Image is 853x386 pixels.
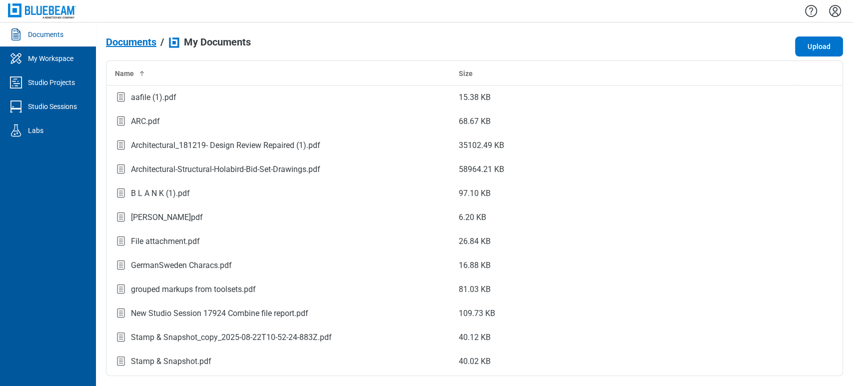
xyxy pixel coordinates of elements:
td: 109.73 KB [451,301,795,325]
td: 81.03 KB [451,277,795,301]
span: My Documents [184,36,251,47]
div: grouped markups from toolsets.pdf [131,283,256,295]
div: B L A N K (1).pdf [131,187,190,199]
td: 58964.21 KB [451,157,795,181]
svg: Documents [8,26,24,42]
div: Stamp & Snapshot_copy_2025-08-22T10-52-24-883Z.pdf [131,331,332,343]
button: Upload [795,36,843,56]
div: Architectural-Structural-Holabird-Bid-Set-Drawings.pdf [131,163,320,175]
td: 40.12 KB [451,325,795,349]
div: New Studio Session 17924 Combine file report.pdf [131,307,308,319]
div: My Workspace [28,53,73,63]
div: aafile (1).pdf [131,91,176,103]
svg: Studio Sessions [8,98,24,114]
div: File attachment.pdf [131,235,200,247]
td: 26.84 KB [451,229,795,253]
td: 6.20 KB [451,205,795,229]
button: Settings [827,2,843,19]
div: Documents [28,29,63,39]
div: Size [459,68,787,78]
td: 40.02 KB [451,349,795,373]
div: Stamp & Snapshot.pdf [131,355,211,367]
div: GermanSweden Characs.pdf [131,259,232,271]
td: 16.88 KB [451,253,795,277]
div: Name [115,68,443,78]
svg: Labs [8,122,24,138]
div: / [160,36,164,47]
td: 97.10 KB [451,181,795,205]
div: Studio Sessions [28,101,77,111]
div: Studio Projects [28,77,75,87]
div: [PERSON_NAME]pdf [131,211,203,223]
img: Bluebeam, Inc. [8,3,76,18]
td: 35102.49 KB [451,133,795,157]
div: ARC.pdf [131,115,160,127]
div: Architectural_181219- Design Review Repaired (1).pdf [131,139,320,151]
div: Labs [28,125,43,135]
td: 68.67 KB [451,109,795,133]
svg: Studio Projects [8,74,24,90]
span: Documents [106,36,156,47]
td: 15.38 KB [451,85,795,109]
svg: My Workspace [8,50,24,66]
